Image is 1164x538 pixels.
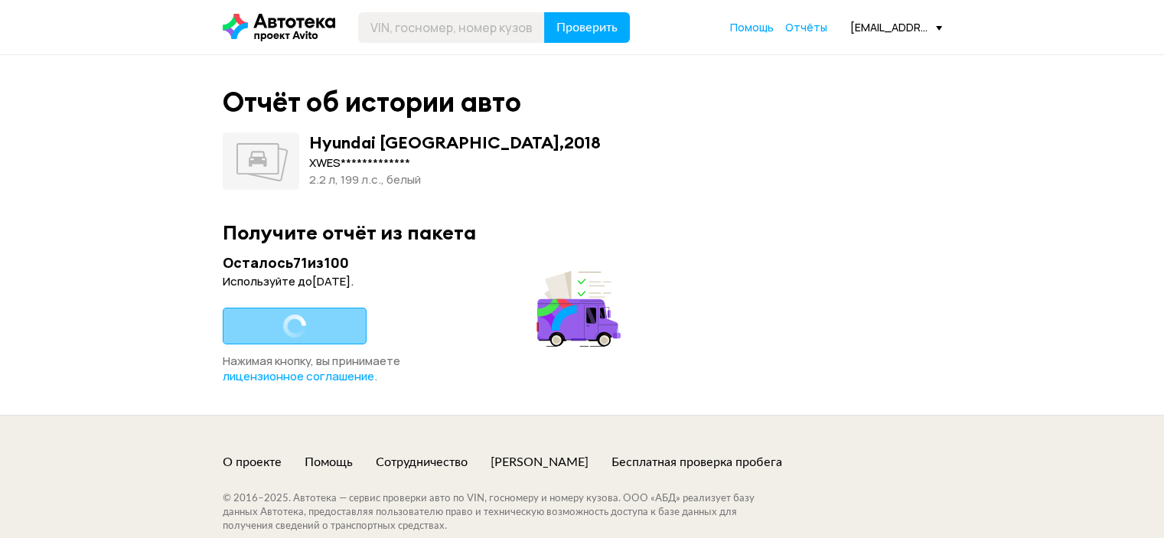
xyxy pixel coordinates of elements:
[305,454,353,471] a: Помощь
[491,454,589,471] a: [PERSON_NAME]
[223,369,374,384] a: лицензионное соглашение
[223,220,942,244] div: Получите отчёт из пакета
[223,86,521,119] div: Отчёт об истории авто
[556,21,618,34] span: Проверить
[376,454,468,471] a: Сотрудничество
[223,492,785,533] div: © 2016– 2025 . Автотека — сервис проверки авто по VIN, госномеру и номеру кузова. ООО «АБД» реали...
[223,368,374,384] span: лицензионное соглашение
[358,12,545,43] input: VIN, госномер, номер кузова
[730,20,774,35] a: Помощь
[850,20,942,34] div: [EMAIL_ADDRESS][DOMAIN_NAME]
[223,274,625,289] div: Используйте до [DATE] .
[223,454,282,471] a: О проекте
[309,132,601,152] div: Hyundai [GEOGRAPHIC_DATA] , 2018
[785,20,827,34] span: Отчёты
[785,20,827,35] a: Отчёты
[223,353,400,384] span: Нажимая кнопку, вы принимаете .
[730,20,774,34] span: Помощь
[223,253,625,272] div: Осталось 71 из 100
[544,12,630,43] button: Проверить
[309,171,601,188] div: 2.2 л, 199 л.c., белый
[611,454,782,471] a: Бесплатная проверка пробега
